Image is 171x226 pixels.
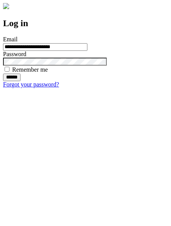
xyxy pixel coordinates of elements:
label: Email [3,36,17,42]
label: Password [3,51,26,57]
label: Remember me [12,66,48,73]
h2: Log in [3,18,168,28]
a: Forgot your password? [3,81,59,88]
img: logo-4e3dc11c47720685a147b03b5a06dd966a58ff35d612b21f08c02c0306f2b779.png [3,3,9,9]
